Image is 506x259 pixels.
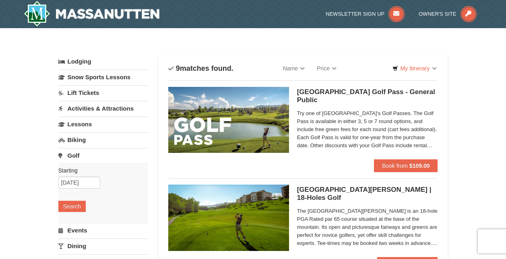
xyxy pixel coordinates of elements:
span: Owner's Site [419,11,456,17]
a: Price [311,60,343,76]
span: 9 [176,64,180,72]
a: Lodging [58,54,148,69]
strong: $109.00 [409,162,430,169]
a: My Itinerary [387,62,442,74]
a: Lift Tickets [58,85,148,100]
a: Events [58,223,148,238]
span: Newsletter Sign Up [326,11,384,17]
a: Name [277,60,311,76]
a: Snow Sports Lessons [58,70,148,84]
span: The [GEOGRAPHIC_DATA][PERSON_NAME] is an 18-hole PGA Rated par 65 course situated at the base of ... [297,207,438,247]
a: Owner's Site [419,11,477,17]
span: Try one of [GEOGRAPHIC_DATA]'s Golf Passes. The Golf Pass is available in either 3, 5 or 7 round ... [297,109,438,150]
a: Massanutten Resort [24,1,160,27]
button: Book from $109.00 [374,159,438,172]
label: Starting [58,166,142,175]
a: Lessons [58,117,148,132]
button: Search [58,201,86,212]
h5: [GEOGRAPHIC_DATA] Golf Pass - General Public [297,88,438,104]
a: Dining [58,238,148,253]
img: Massanutten Resort Logo [24,1,160,27]
h4: matches found. [168,64,233,72]
a: Golf [58,148,148,163]
img: 6619859-85-1f84791f.jpg [168,185,289,251]
h5: [GEOGRAPHIC_DATA][PERSON_NAME] | 18-Holes Golf [297,186,438,202]
a: Biking [58,132,148,147]
span: Book from [382,162,408,169]
a: Activities & Attractions [58,101,148,116]
a: Newsletter Sign Up [326,11,405,17]
img: 6619859-108-f6e09677.jpg [168,87,289,153]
